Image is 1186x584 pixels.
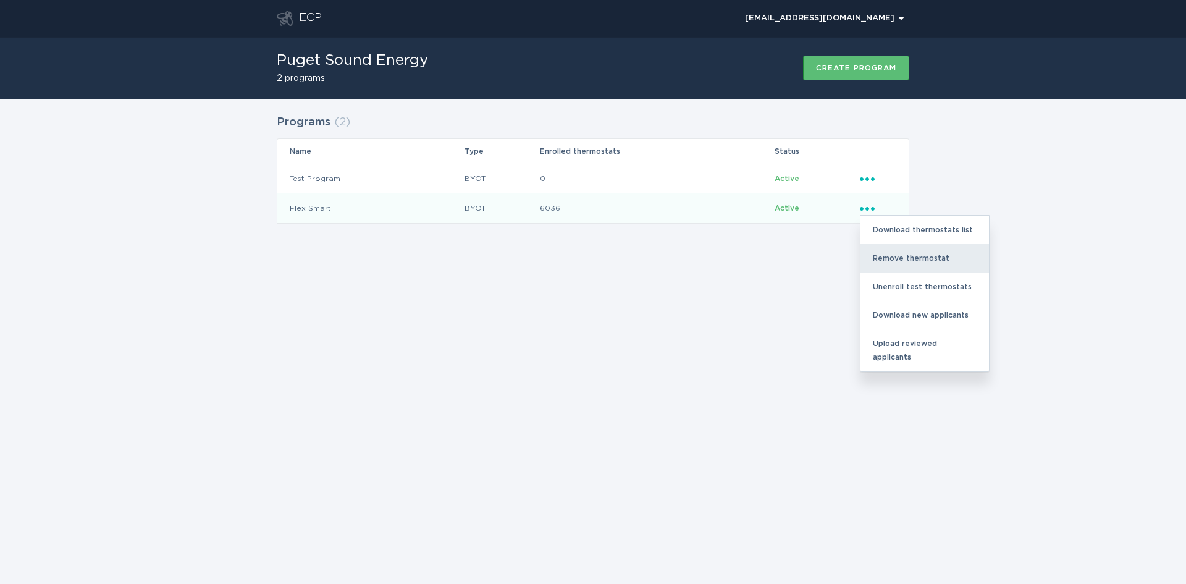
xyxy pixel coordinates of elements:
button: Open user account details [739,9,909,28]
tr: Table Headers [277,139,909,164]
tr: 5f1247f2c0434ff9aaaf0393365fb9fe [277,193,909,223]
button: Go to dashboard [277,11,293,26]
th: Name [277,139,464,164]
td: Flex Smart [277,193,464,223]
div: ECP [299,11,322,26]
th: Enrolled thermostats [539,139,775,164]
td: 6036 [539,193,775,223]
td: BYOT [464,193,539,223]
div: Popover menu [860,172,896,185]
div: Download new applicants [860,301,989,329]
div: Upload reviewed applicants [860,329,989,371]
th: Status [774,139,859,164]
h2: 2 programs [277,74,428,83]
span: Active [775,175,799,182]
div: Popover menu [739,9,909,28]
div: Download thermostats list [860,216,989,244]
th: Type [464,139,539,164]
td: Test Program [277,164,464,193]
div: Remove thermostat [860,244,989,273]
h2: Programs [277,111,330,133]
span: ( 2 ) [334,117,350,128]
div: Unenroll test thermostats [860,273,989,301]
div: [EMAIL_ADDRESS][DOMAIN_NAME] [745,15,904,22]
span: Active [775,205,799,212]
tr: 99594c4f6ff24edb8ece91689c11225c [277,164,909,193]
div: Create program [816,64,896,72]
button: Create program [803,56,909,80]
td: BYOT [464,164,539,193]
td: 0 [539,164,775,193]
h1: Puget Sound Energy [277,53,428,68]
